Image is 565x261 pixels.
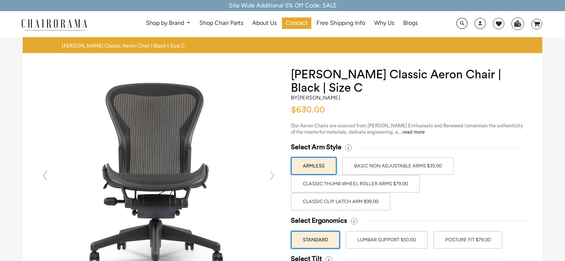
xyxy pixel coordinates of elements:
a: [PERSON_NAME] [298,94,340,101]
a: read more [402,130,425,134]
span: Free Shipping Info [317,19,365,27]
a: Blogs [399,17,421,29]
h2: by [291,95,340,101]
label: LUMBAR SUPPORT $50.00 [346,231,428,249]
span: Why Us [374,19,394,27]
nav: DesktopNavigation [123,17,441,31]
span: Select Ergonomics [291,216,347,225]
a: Shop Chair Parts [196,17,247,29]
span: About Us [252,19,277,27]
iframe: Tidio Chat [463,213,562,248]
img: WhatsApp_Image_2024-07-12_at_16.23.01.webp [512,18,523,29]
span: [PERSON_NAME] Classic Aeron Chair | Black | Size C [62,43,185,49]
label: ARMLESS [291,157,337,175]
nav: breadcrumbs [62,43,187,49]
a: Free Shipping Info [313,17,369,29]
label: POSTURE FIT $79.00 [433,231,503,249]
img: chairorama [17,18,92,31]
span: Contact [286,19,308,27]
span: Select Arm Style [291,143,341,151]
span: Our Aeron Chairs are sourced from [PERSON_NAME] Enthusiasts and Renewed to [291,123,469,128]
label: BASIC NON ADJUSTABLE ARMS $35.00 [342,157,454,175]
a: Contact [282,17,311,29]
a: Why Us [370,17,398,29]
label: Classic Thumb Wheel Roller Arms $79.00 [291,175,420,193]
span: Shop Chair Parts [199,19,243,27]
span: Blogs [403,19,418,27]
a: About Us [248,17,280,29]
a: Shop by Brand [142,17,195,29]
span: $630.00 [291,105,325,114]
label: Classic Clip Latch Arm $99.00 [291,193,391,211]
h1: [PERSON_NAME] Classic Aeron Chair | Black | Size C [291,68,527,95]
a: Herman Miller Classic Aeron Chair | Black | Size C - chairoramaHover to zoom [47,175,270,182]
label: STANDARD [291,231,340,249]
